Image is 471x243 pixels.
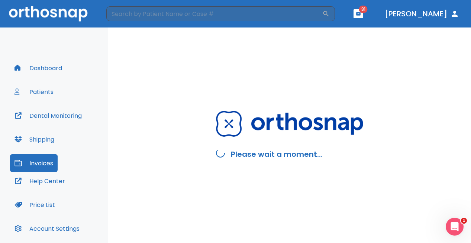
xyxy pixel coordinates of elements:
button: Invoices [10,154,58,172]
img: Orthosnap [216,111,363,136]
button: Help Center [10,172,70,190]
button: Dashboard [10,59,67,77]
iframe: Intercom live chat [446,218,464,236]
h2: Please wait a moment... [231,149,323,160]
button: Account Settings [10,220,84,237]
span: 31 [359,6,368,13]
span: 1 [461,218,467,224]
button: Patients [10,83,58,101]
button: [PERSON_NAME] [382,7,462,20]
img: Orthosnap [9,6,88,21]
input: Search by Patient Name or Case # [106,6,322,21]
button: Price List [10,196,59,214]
button: Dental Monitoring [10,107,86,124]
button: Shipping [10,130,59,148]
